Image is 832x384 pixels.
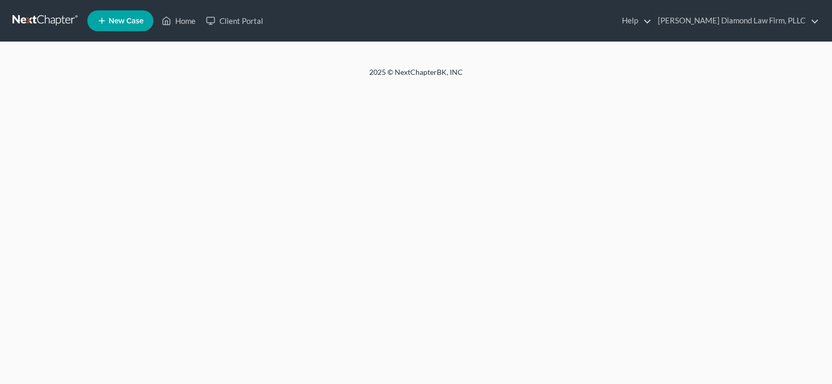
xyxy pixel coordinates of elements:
a: [PERSON_NAME] Diamond Law Firm, PLLC [653,11,819,30]
div: 2025 © NextChapterBK, INC [120,67,712,86]
a: Client Portal [201,11,268,30]
new-legal-case-button: New Case [87,10,153,31]
a: Home [157,11,201,30]
a: Help [617,11,652,30]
